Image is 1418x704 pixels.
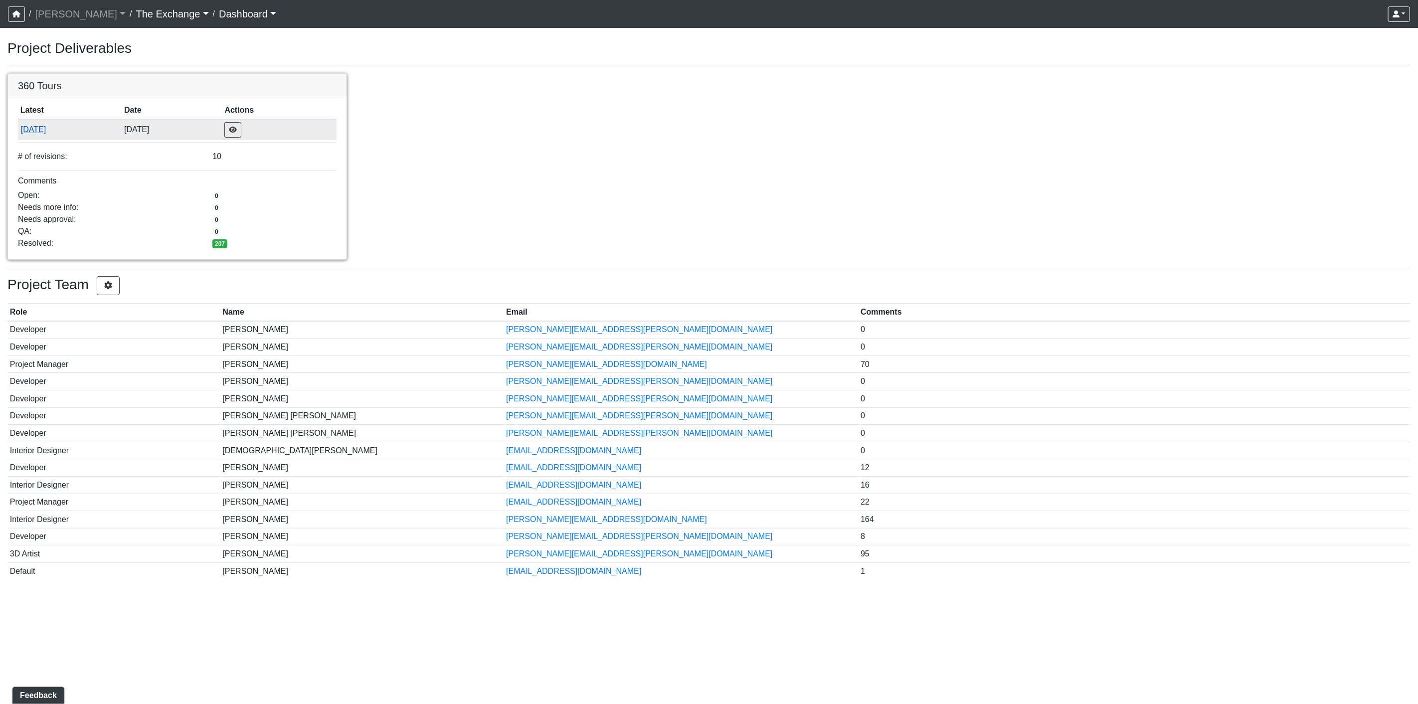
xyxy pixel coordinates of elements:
[220,528,504,545] td: [PERSON_NAME]
[220,321,504,339] td: [PERSON_NAME]
[7,373,220,390] td: Developer
[504,304,858,321] th: Email
[7,407,220,425] td: Developer
[7,442,220,459] td: Interior Designer
[506,567,641,575] a: [EMAIL_ADDRESS][DOMAIN_NAME]
[506,394,772,403] a: [PERSON_NAME][EMAIL_ADDRESS][PERSON_NAME][DOMAIN_NAME]
[220,476,504,494] td: [PERSON_NAME]
[220,390,504,407] td: [PERSON_NAME]
[506,360,707,368] a: [PERSON_NAME][EMAIL_ADDRESS][DOMAIN_NAME]
[220,511,504,528] td: [PERSON_NAME]
[220,459,504,477] td: [PERSON_NAME]
[506,325,772,334] a: [PERSON_NAME][EMAIL_ADDRESS][PERSON_NAME][DOMAIN_NAME]
[25,4,35,24] span: /
[220,425,504,442] td: [PERSON_NAME] [PERSON_NAME]
[7,321,220,339] td: Developer
[858,528,1411,545] td: 8
[7,494,220,511] td: Project Manager
[220,339,504,356] td: [PERSON_NAME]
[35,4,126,24] a: [PERSON_NAME]
[506,515,707,524] a: [PERSON_NAME][EMAIL_ADDRESS][DOMAIN_NAME]
[858,373,1411,390] td: 0
[506,446,641,455] a: [EMAIL_ADDRESS][DOMAIN_NAME]
[7,528,220,545] td: Developer
[858,545,1411,563] td: 95
[858,425,1411,442] td: 0
[7,425,220,442] td: Developer
[7,276,1411,295] h3: Project Team
[7,40,1411,57] h3: Project Deliverables
[858,407,1411,425] td: 0
[506,463,641,472] a: [EMAIL_ADDRESS][DOMAIN_NAME]
[136,4,208,24] a: The Exchange
[506,411,772,420] a: [PERSON_NAME][EMAIL_ADDRESS][PERSON_NAME][DOMAIN_NAME]
[7,562,220,579] td: Default
[18,119,122,140] td: vQBkUTgyWyz7ud48oxTmpW
[7,339,220,356] td: Developer
[7,476,220,494] td: Interior Designer
[506,549,772,558] a: [PERSON_NAME][EMAIL_ADDRESS][PERSON_NAME][DOMAIN_NAME]
[506,343,772,351] a: [PERSON_NAME][EMAIL_ADDRESS][PERSON_NAME][DOMAIN_NAME]
[7,511,220,528] td: Interior Designer
[7,545,220,563] td: 3D Artist
[220,407,504,425] td: [PERSON_NAME] [PERSON_NAME]
[7,459,220,477] td: Developer
[858,390,1411,407] td: 0
[858,562,1411,579] td: 1
[506,532,772,540] a: [PERSON_NAME][EMAIL_ADDRESS][PERSON_NAME][DOMAIN_NAME]
[220,562,504,579] td: [PERSON_NAME]
[20,123,120,136] button: [DATE]
[209,4,219,24] span: /
[220,373,504,390] td: [PERSON_NAME]
[220,494,504,511] td: [PERSON_NAME]
[220,355,504,373] td: [PERSON_NAME]
[220,304,504,321] th: Name
[506,429,772,437] a: [PERSON_NAME][EMAIL_ADDRESS][PERSON_NAME][DOMAIN_NAME]
[858,304,1411,321] th: Comments
[858,494,1411,511] td: 22
[219,4,276,24] a: Dashboard
[7,304,220,321] th: Role
[506,498,641,506] a: [EMAIL_ADDRESS][DOMAIN_NAME]
[220,442,504,459] td: [DEMOGRAPHIC_DATA][PERSON_NAME]
[858,442,1411,459] td: 0
[858,339,1411,356] td: 0
[858,459,1411,477] td: 12
[858,355,1411,373] td: 70
[506,377,772,385] a: [PERSON_NAME][EMAIL_ADDRESS][PERSON_NAME][DOMAIN_NAME]
[858,511,1411,528] td: 164
[7,390,220,407] td: Developer
[7,684,66,704] iframe: Ybug feedback widget
[858,321,1411,339] td: 0
[506,481,641,489] a: [EMAIL_ADDRESS][DOMAIN_NAME]
[220,545,504,563] td: [PERSON_NAME]
[126,4,136,24] span: /
[858,476,1411,494] td: 16
[7,355,220,373] td: Project Manager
